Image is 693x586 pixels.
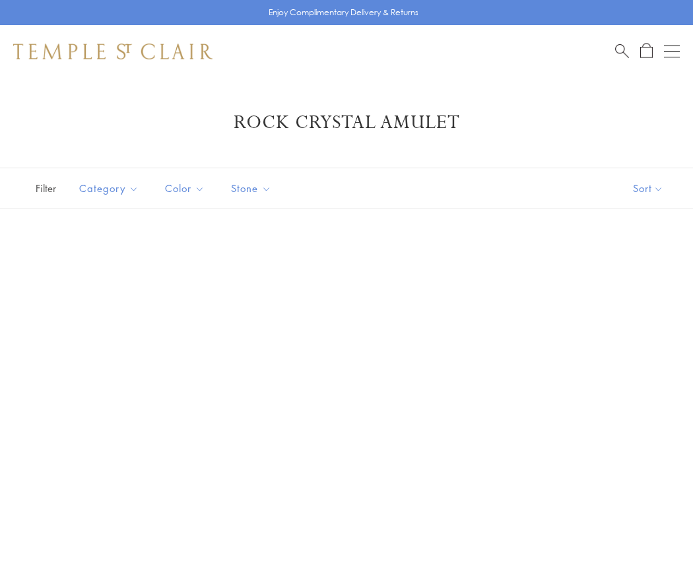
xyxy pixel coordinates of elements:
[33,111,660,135] h1: Rock Crystal Amulet
[224,180,281,197] span: Stone
[640,43,653,59] a: Open Shopping Bag
[73,180,148,197] span: Category
[221,174,281,203] button: Stone
[69,174,148,203] button: Category
[13,44,213,59] img: Temple St. Clair
[603,168,693,209] button: Show sort by
[615,43,629,59] a: Search
[269,6,418,19] p: Enjoy Complimentary Delivery & Returns
[664,44,680,59] button: Open navigation
[158,180,214,197] span: Color
[155,174,214,203] button: Color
